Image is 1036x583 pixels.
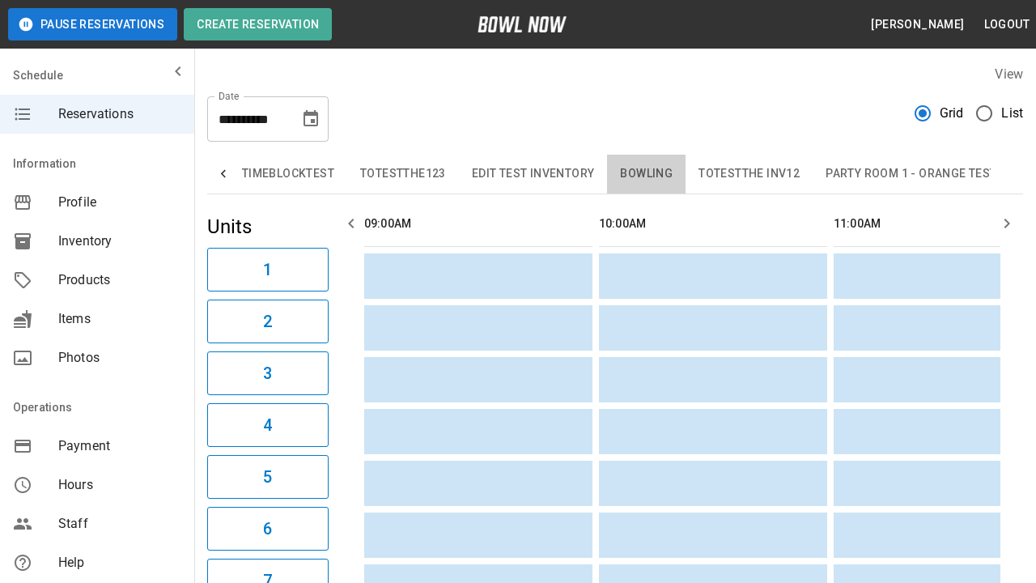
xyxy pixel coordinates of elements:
button: Logout [978,10,1036,40]
span: Grid [940,104,964,123]
label: View [995,66,1023,82]
th: 10:00AM [599,201,827,247]
button: 6 [207,507,329,551]
h6: 2 [263,309,272,334]
span: Payment [58,436,181,456]
h5: Units [207,214,329,240]
span: Photos [58,348,181,368]
button: Pause Reservations [8,8,177,40]
h6: 1 [263,257,272,283]
button: TOTESTTHE INV12 [686,155,813,194]
span: Inventory [58,232,181,251]
span: Products [58,270,181,290]
span: Help [58,553,181,572]
button: Choose date, selected date is Aug 29, 2025 [295,103,327,135]
h6: 5 [263,464,272,490]
h6: 6 [263,516,272,542]
button: 2 [207,300,329,343]
button: [PERSON_NAME] [864,10,970,40]
th: 09:00AM [364,201,592,247]
img: logo [478,16,567,32]
button: TOTESTTHE123 [347,155,459,194]
span: Profile [58,193,181,212]
button: 4 [207,403,329,447]
button: Bowling [607,155,686,194]
span: Items [58,309,181,329]
button: Party Room 1 - Orange test [813,155,1009,194]
button: 5 [207,455,329,499]
span: List [1001,104,1023,123]
h6: 3 [263,360,272,386]
button: 1 [207,248,329,291]
span: Staff [58,514,181,534]
h6: 4 [263,412,272,438]
button: 3 [207,351,329,395]
button: Create Reservation [184,8,332,40]
span: Reservations [58,104,181,124]
span: Hours [58,475,181,495]
button: TimeBlockTest [229,155,347,194]
button: Edit Test Inventory [459,155,608,194]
